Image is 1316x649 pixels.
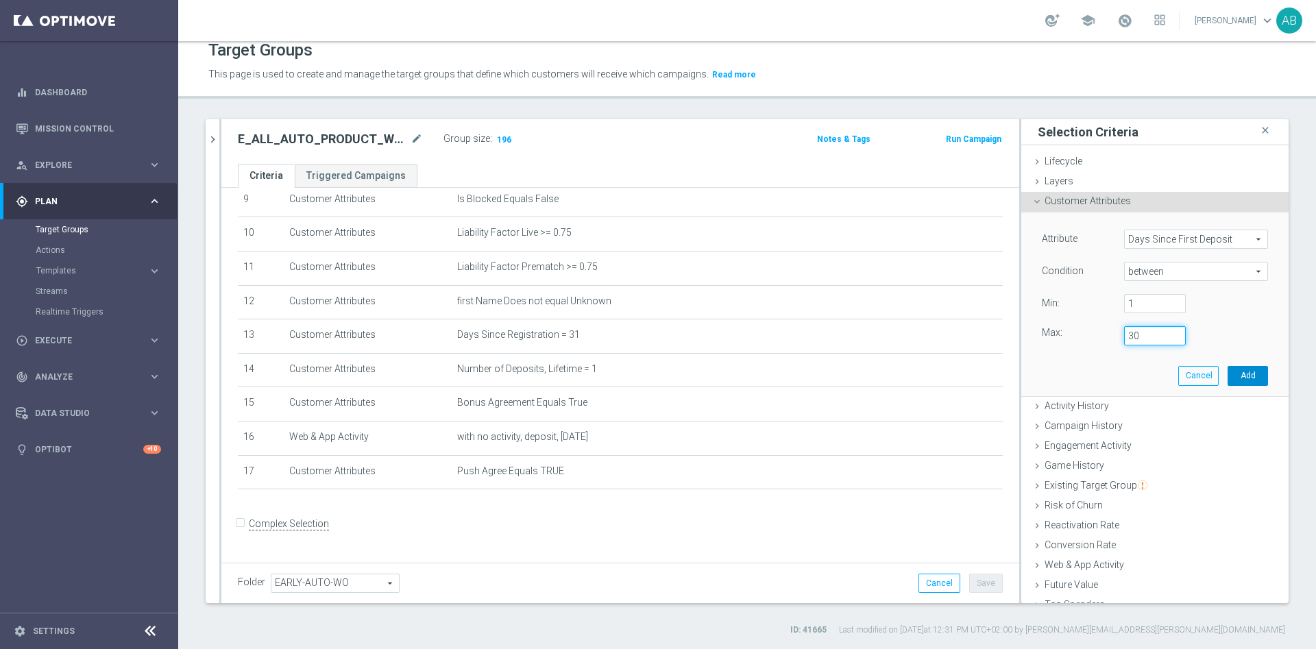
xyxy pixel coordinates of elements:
[15,371,162,382] button: track_changes Analyze keyboard_arrow_right
[816,132,872,147] button: Notes & Tags
[238,319,284,354] td: 13
[457,329,580,341] span: Days Since Registration = 31
[1038,124,1138,140] h3: Selection Criteria
[35,74,161,110] a: Dashboard
[36,219,177,240] div: Target Groups
[36,267,134,275] span: Templates
[1045,400,1109,411] span: Activity History
[1045,519,1119,530] span: Reactivation Rate
[1260,13,1275,28] span: keyboard_arrow_down
[284,353,452,387] td: Customer Attributes
[1276,8,1302,34] div: AB
[238,217,284,252] td: 10
[16,86,28,99] i: equalizer
[16,371,28,383] i: track_changes
[945,132,1003,147] button: Run Campaign
[15,196,162,207] button: gps_fixed Plan keyboard_arrow_right
[36,240,177,260] div: Actions
[1228,366,1268,385] button: Add
[148,406,161,419] i: keyboard_arrow_right
[36,224,143,235] a: Target Groups
[1045,480,1147,491] span: Existing Target Group
[457,295,611,307] span: first Name Does not equal Unknown
[1042,297,1060,309] label: Min:
[1042,233,1077,244] lable: Attribute
[238,455,284,489] td: 17
[16,334,28,347] i: play_circle_outline
[711,67,757,82] button: Read more
[284,455,452,489] td: Customer Attributes
[36,265,162,276] button: Templates keyboard_arrow_right
[1045,539,1116,550] span: Conversion Rate
[35,197,148,206] span: Plan
[284,285,452,319] td: Customer Attributes
[490,133,492,145] label: :
[1045,420,1123,431] span: Campaign History
[284,183,452,217] td: Customer Attributes
[16,159,28,171] i: person_search
[1178,366,1219,385] button: Cancel
[16,110,161,147] div: Mission Control
[839,624,1285,636] label: Last modified on [DATE] at 12:31 PM UTC+02:00 by [PERSON_NAME][EMAIL_ADDRESS][PERSON_NAME][DOMAIN...
[208,69,709,79] span: This page is used to create and manage the target groups that define which customers will receive...
[457,431,588,443] span: with no activity, deposit, [DATE]
[284,319,452,354] td: Customer Attributes
[36,267,148,275] div: Templates
[15,87,162,98] div: equalizer Dashboard
[238,576,265,588] label: Folder
[238,285,284,319] td: 12
[36,260,177,281] div: Templates
[33,627,75,635] a: Settings
[16,195,148,208] div: Plan
[15,123,162,134] button: Mission Control
[15,408,162,419] button: Data Studio keyboard_arrow_right
[457,193,559,205] span: Is Blocked Equals False
[35,336,148,345] span: Execute
[148,265,161,278] i: keyboard_arrow_right
[457,227,572,238] span: Liability Factor Live >= 0.75
[35,409,148,417] span: Data Studio
[411,131,423,147] i: mode_edit
[148,158,161,171] i: keyboard_arrow_right
[16,159,148,171] div: Explore
[238,387,284,421] td: 15
[284,251,452,285] td: Customer Attributes
[206,133,219,146] i: chevron_right
[1193,10,1276,31] a: [PERSON_NAME]keyboard_arrow_down
[457,465,564,477] span: Push Agree Equals TRUE
[36,306,143,317] a: Realtime Triggers
[1045,175,1073,186] span: Layers
[148,334,161,347] i: keyboard_arrow_right
[1045,500,1103,511] span: Risk of Churn
[238,251,284,285] td: 11
[790,624,827,636] label: ID: 41665
[1258,121,1272,140] i: close
[15,160,162,171] button: person_search Explore keyboard_arrow_right
[16,371,148,383] div: Analyze
[15,444,162,455] button: lightbulb Optibot +10
[15,335,162,346] button: play_circle_outline Execute keyboard_arrow_right
[36,245,143,256] a: Actions
[1045,156,1082,167] span: Lifecycle
[238,164,295,188] a: Criteria
[16,407,148,419] div: Data Studio
[35,373,148,381] span: Analyze
[206,119,219,160] button: chevron_right
[457,397,587,408] span: Bonus Agreement Equals True
[148,370,161,383] i: keyboard_arrow_right
[918,574,960,593] button: Cancel
[1045,195,1131,206] span: Customer Attributes
[148,195,161,208] i: keyboard_arrow_right
[443,133,490,145] label: Group size
[14,625,26,637] i: settings
[35,161,148,169] span: Explore
[284,217,452,252] td: Customer Attributes
[1045,460,1104,471] span: Game History
[284,387,452,421] td: Customer Attributes
[16,334,148,347] div: Execute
